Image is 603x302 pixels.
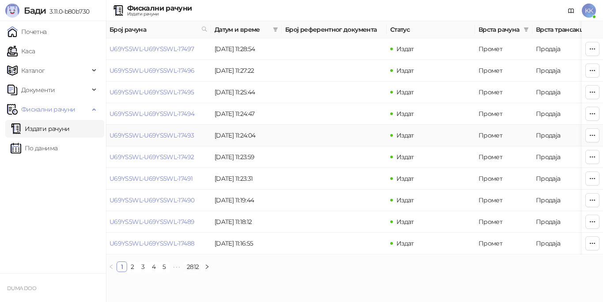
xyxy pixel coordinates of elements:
[475,38,532,60] td: Промет
[109,67,194,75] a: U69YS5WL-U69YS5WL-17496
[138,262,148,272] a: 3
[396,239,414,247] span: Издат
[211,60,282,82] td: [DATE] 11:27:22
[211,82,282,103] td: [DATE] 11:25:44
[387,21,475,38] th: Статус
[522,23,531,36] span: filter
[396,153,414,161] span: Издат
[396,131,414,139] span: Издат
[211,103,282,125] td: [DATE] 11:24:47
[106,103,211,125] td: U69YS5WL-U69YS5WL-17494
[127,5,192,12] div: Фискални рачуни
[271,23,280,36] span: filter
[396,175,414,183] span: Издат
[128,262,137,272] a: 2
[475,21,532,38] th: Врста рачуна
[475,103,532,125] td: Промет
[149,262,158,272] a: 4
[396,88,414,96] span: Издат
[106,261,117,272] li: Претходна страна
[127,12,192,16] div: Издати рачуни
[159,262,169,272] a: 5
[109,131,194,139] a: U69YS5WL-U69YS5WL-17493
[564,4,578,18] a: Документација
[204,264,210,269] span: right
[202,261,212,272] li: Следећа страна
[109,110,194,118] a: U69YS5WL-U69YS5WL-17494
[211,38,282,60] td: [DATE] 11:28:54
[475,82,532,103] td: Промет
[396,45,414,53] span: Издат
[24,5,46,16] span: Бади
[396,218,414,226] span: Издат
[5,4,19,18] img: Logo
[109,218,194,226] a: U69YS5WL-U69YS5WL-17489
[211,190,282,211] td: [DATE] 11:19:44
[7,285,36,291] small: DUMA DOO
[7,42,35,60] a: Каса
[475,60,532,82] td: Промет
[117,261,127,272] li: 1
[396,196,414,204] span: Издат
[21,81,55,99] span: Документи
[184,261,202,272] li: 2812
[109,45,194,53] a: U69YS5WL-U69YS5WL-17497
[524,27,529,32] span: filter
[117,262,127,272] a: 1
[184,262,201,272] a: 2812
[475,190,532,211] td: Промет
[396,67,414,75] span: Издат
[11,120,70,138] a: Издати рачуни
[7,23,47,41] a: Почетна
[106,233,211,254] td: U69YS5WL-U69YS5WL-17488
[106,125,211,146] td: U69YS5WL-U69YS5WL-17493
[106,168,211,190] td: U69YS5WL-U69YS5WL-17491
[106,190,211,211] td: U69YS5WL-U69YS5WL-17490
[475,125,532,146] td: Промет
[170,261,184,272] li: Следећих 5 Страна
[106,38,211,60] td: U69YS5WL-U69YS5WL-17497
[273,27,278,32] span: filter
[109,25,198,34] span: Број рачуна
[106,60,211,82] td: U69YS5WL-U69YS5WL-17496
[536,25,595,34] span: Врста трансакције
[21,62,45,79] span: Каталог
[148,261,159,272] li: 4
[475,233,532,254] td: Промет
[109,153,194,161] a: U69YS5WL-U69YS5WL-17492
[127,261,138,272] li: 2
[106,21,211,38] th: Број рачуна
[11,139,57,157] a: По данима
[109,175,192,183] a: U69YS5WL-U69YS5WL-17491
[106,146,211,168] td: U69YS5WL-U69YS5WL-17492
[211,211,282,233] td: [DATE] 11:18:12
[106,211,211,233] td: U69YS5WL-U69YS5WL-17489
[475,168,532,190] td: Промет
[396,110,414,118] span: Издат
[109,196,194,204] a: U69YS5WL-U69YS5WL-17490
[282,21,387,38] th: Број референтног документа
[215,25,269,34] span: Датум и време
[21,101,75,118] span: Фискални рачуни
[106,261,117,272] button: left
[202,261,212,272] button: right
[106,82,211,103] td: U69YS5WL-U69YS5WL-17495
[211,125,282,146] td: [DATE] 11:24:04
[479,25,520,34] span: Врста рачуна
[109,88,194,96] a: U69YS5WL-U69YS5WL-17495
[170,261,184,272] span: •••
[211,168,282,190] td: [DATE] 11:23:31
[582,4,596,18] span: KK
[46,7,89,15] span: 3.11.0-b80b730
[475,146,532,168] td: Промет
[211,146,282,168] td: [DATE] 11:23:59
[475,211,532,233] td: Промет
[211,233,282,254] td: [DATE] 11:16:55
[109,264,114,269] span: left
[109,239,194,247] a: U69YS5WL-U69YS5WL-17488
